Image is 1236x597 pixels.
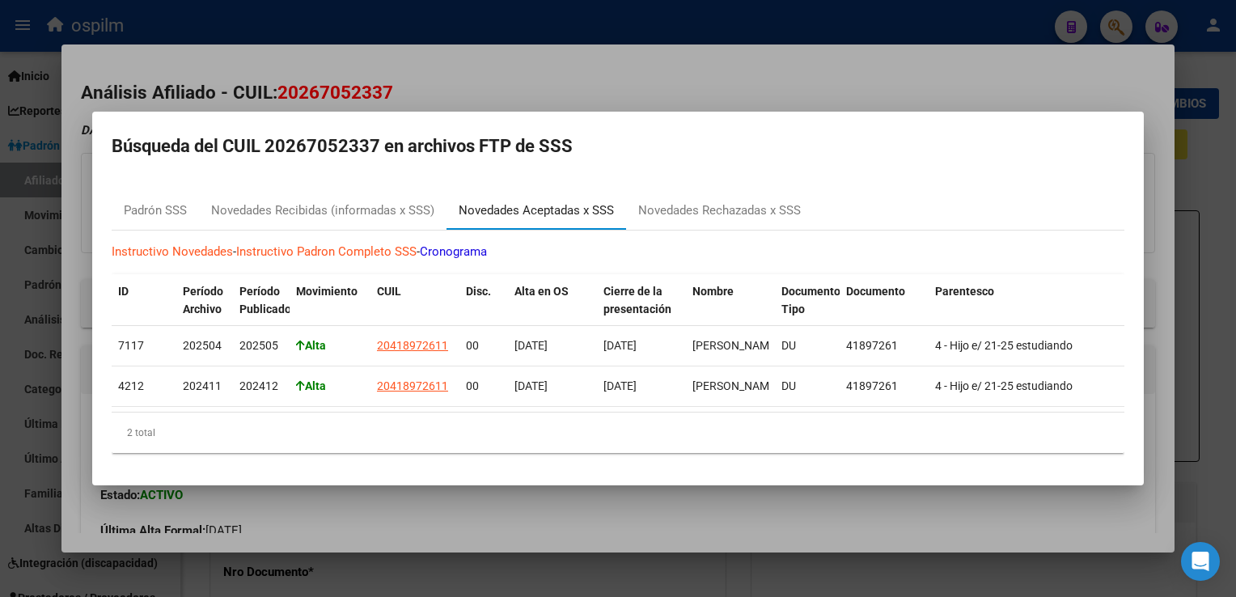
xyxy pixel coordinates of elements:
[112,243,1124,261] p: - -
[1181,542,1220,581] div: Open Intercom Messenger
[603,285,671,316] span: Cierre de la presentación
[846,377,922,396] div: 41897261
[603,339,637,352] span: [DATE]
[597,274,686,345] datatable-header-cell: Cierre de la presentación
[781,377,833,396] div: DU
[420,244,487,259] a: Cronograma
[118,339,144,352] span: 7117
[692,379,779,392] span: [PERSON_NAME]
[935,285,994,298] span: Parentesco
[377,379,448,392] span: 20418972611
[377,285,401,298] span: CUIL
[211,201,434,220] div: Novedades Recibidas (informadas x SSS)
[638,201,801,220] div: Novedades Rechazadas x SSS
[124,201,187,220] div: Padrón SSS
[112,244,233,259] a: Instructivo Novedades
[239,339,278,352] span: 202505
[929,274,1123,345] datatable-header-cell: Parentesco
[686,274,775,345] datatable-header-cell: Nombre
[459,274,508,345] datatable-header-cell: Disc.
[183,379,222,392] span: 202411
[183,339,222,352] span: 202504
[370,274,459,345] datatable-header-cell: CUIL
[466,377,502,396] div: 00
[781,337,833,355] div: DU
[459,201,614,220] div: Novedades Aceptadas x SSS
[112,413,1124,453] div: 2 total
[846,337,922,355] div: 41897261
[118,379,144,392] span: 4212
[781,285,840,316] span: Documento Tipo
[935,339,1073,352] span: 4 - Hijo e/ 21-25 estudiando
[296,379,326,392] strong: Alta
[692,285,734,298] span: Nombre
[692,339,779,352] span: [PERSON_NAME]
[603,379,637,392] span: [DATE]
[176,274,233,345] datatable-header-cell: Período Archivo
[775,274,840,345] datatable-header-cell: Documento Tipo
[290,274,370,345] datatable-header-cell: Movimiento
[508,274,597,345] datatable-header-cell: Alta en OS
[239,379,278,392] span: 202412
[466,337,502,355] div: 00
[377,339,448,352] span: 20418972611
[466,285,491,298] span: Disc.
[112,274,176,345] datatable-header-cell: ID
[183,285,223,316] span: Período Archivo
[118,285,129,298] span: ID
[846,285,905,298] span: Documento
[296,285,358,298] span: Movimiento
[935,379,1073,392] span: 4 - Hijo e/ 21-25 estudiando
[514,379,548,392] span: [DATE]
[296,339,326,352] strong: Alta
[112,131,1124,162] h2: Búsqueda del CUIL 20267052337 en archivos FTP de SSS
[233,274,290,345] datatable-header-cell: Período Publicado
[236,244,417,259] a: Instructivo Padron Completo SSS
[840,274,929,345] datatable-header-cell: Documento
[514,339,548,352] span: [DATE]
[239,285,291,316] span: Período Publicado
[514,285,569,298] span: Alta en OS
